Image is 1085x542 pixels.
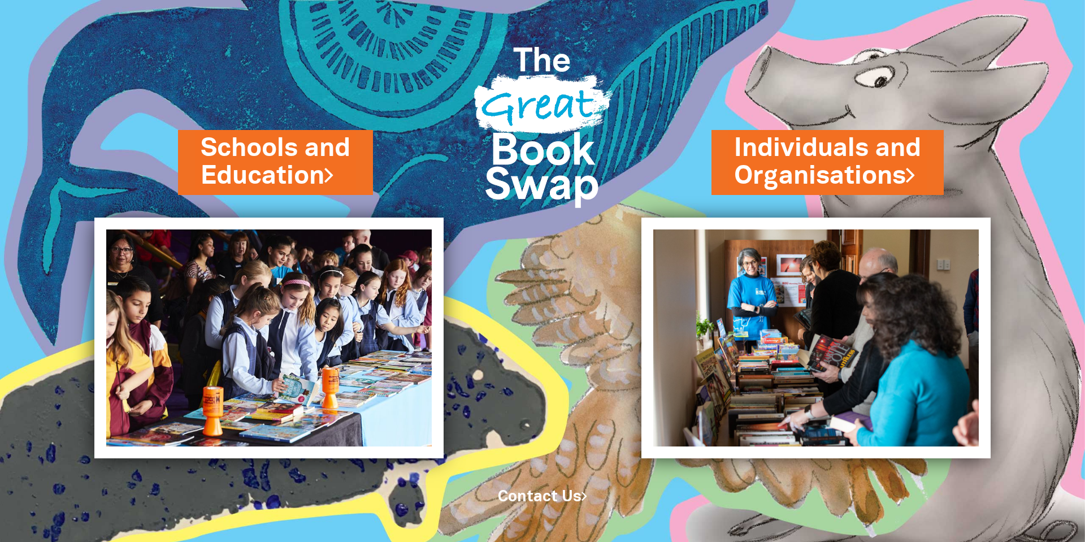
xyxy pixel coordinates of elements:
a: Contact Us [498,490,587,504]
img: Individuals and Organisations [641,218,991,458]
img: Schools and Education [94,218,444,458]
img: Great Bookswap logo [461,14,624,231]
a: Individuals andOrganisations [734,131,921,194]
a: Schools andEducation [201,131,350,194]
